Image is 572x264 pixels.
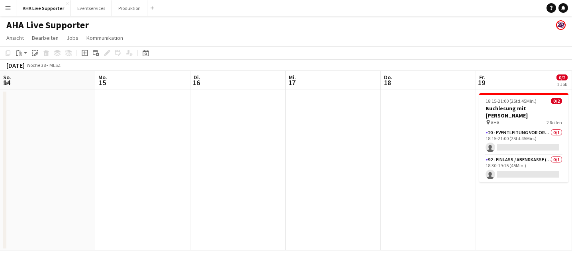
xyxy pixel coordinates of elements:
[67,34,78,41] span: Jobs
[98,74,107,81] span: Mo.
[479,105,568,119] h3: Buchlesung mit [PERSON_NAME]
[194,74,200,81] span: Di.
[557,81,567,87] div: 1 Job
[71,0,112,16] button: Eventservices
[83,33,126,43] a: Kommunikation
[479,128,568,155] app-card-role: 20 - Eventleitung vor Ort (ZP)0/118:15-21:00 (2Std.45Min.)
[556,20,566,30] app-user-avatar: Team Zeitpol
[3,74,11,81] span: So.
[97,78,107,87] span: 15
[479,93,568,182] app-job-card: 18:15-21:00 (2Std.45Min.)0/2Buchlesung mit [PERSON_NAME] AHA2 Rollen20 - Eventleitung vor Ort (ZP...
[6,61,25,69] div: [DATE]
[383,78,392,87] span: 18
[556,74,568,80] span: 0/2
[3,33,27,43] a: Ansicht
[551,98,562,104] span: 0/2
[288,78,296,87] span: 17
[547,119,562,125] span: 2 Rollen
[479,155,568,182] app-card-role: 92 - Einlass / Abendkasse (Supporter)0/118:30-19:15 (45Min.)
[6,34,24,41] span: Ansicht
[49,62,61,68] div: MESZ
[112,0,147,16] button: Produktion
[63,33,82,43] a: Jobs
[32,34,59,41] span: Bearbeiten
[192,78,200,87] span: 16
[491,119,500,125] span: AHA
[486,98,537,104] span: 18:15-21:00 (2Std.45Min.)
[2,78,11,87] span: 14
[384,74,392,81] span: Do.
[26,62,46,68] span: Woche 38
[289,74,296,81] span: Mi.
[479,74,485,81] span: Fr.
[29,33,62,43] a: Bearbeiten
[6,19,89,31] h1: AHA Live Supporter
[16,0,71,16] button: AHA Live Supporter
[478,78,485,87] span: 19
[86,34,123,41] span: Kommunikation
